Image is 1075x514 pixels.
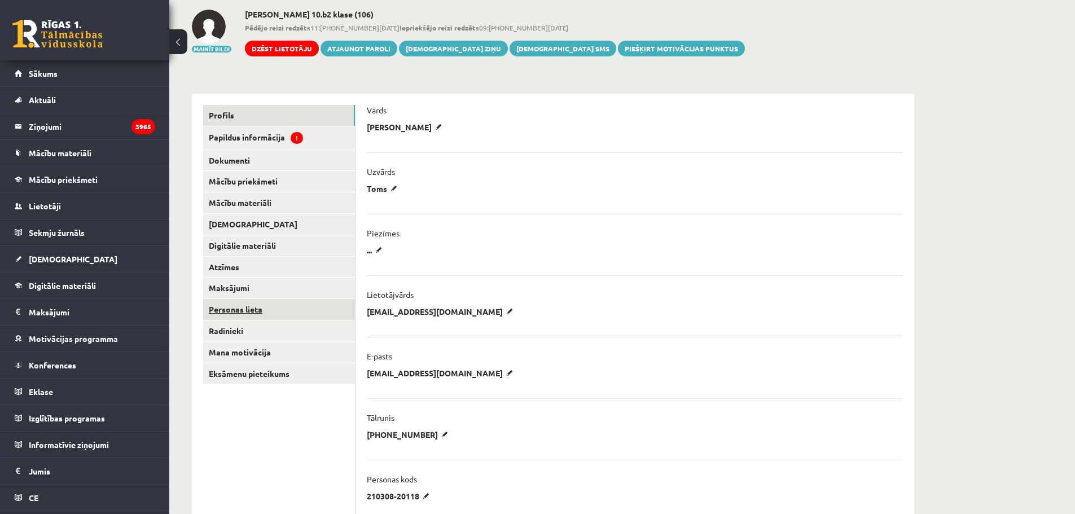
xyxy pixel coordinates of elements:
span: 11:[PHONE_NUMBER][DATE] 09:[PHONE_NUMBER][DATE] [245,23,745,33]
p: Toms [367,183,401,194]
a: Sekmju žurnāls [15,219,155,245]
a: Profils [203,105,355,126]
p: ... [367,245,386,255]
p: E-pasts [367,351,392,361]
a: Maksājumi [203,278,355,298]
p: [PERSON_NAME] [367,122,446,132]
a: Digitālie materiāli [15,273,155,298]
a: Piešķirt motivācijas punktus [618,41,745,56]
span: CE [29,493,38,503]
a: Ziņojumi3965 [15,113,155,139]
a: Izglītības programas [15,405,155,431]
a: [DEMOGRAPHIC_DATA] ziņu [399,41,508,56]
p: Personas kods [367,474,417,484]
p: Vārds [367,105,387,115]
a: Digitālie materiāli [203,235,355,256]
span: Jumis [29,466,50,476]
span: Mācību materiāli [29,148,91,158]
b: Pēdējo reizi redzēts [245,23,310,32]
a: Radinieki [203,320,355,341]
p: Tālrunis [367,412,394,423]
a: Eklase [15,379,155,405]
a: Mācību materiāli [203,192,355,213]
legend: Maksājumi [29,299,155,325]
span: Lietotāji [29,201,61,211]
p: Lietotājvārds [367,289,414,300]
p: [EMAIL_ADDRESS][DOMAIN_NAME] [367,306,517,317]
a: Dzēst lietotāju [245,41,319,56]
a: Atjaunot paroli [321,41,397,56]
a: Eksāmenu pieteikums [203,363,355,384]
a: [DEMOGRAPHIC_DATA] SMS [510,41,616,56]
span: Konferences [29,360,76,370]
a: Mācību priekšmeti [15,166,155,192]
i: 3965 [131,119,155,134]
a: CE [15,485,155,511]
span: Motivācijas programma [29,333,118,344]
p: [PHONE_NUMBER] [367,429,452,440]
a: [DEMOGRAPHIC_DATA] [15,246,155,272]
a: Lietotāji [15,193,155,219]
a: [DEMOGRAPHIC_DATA] [203,214,355,235]
a: Jumis [15,458,155,484]
button: Mainīt bildi [192,46,231,52]
span: Mācību priekšmeti [29,174,98,184]
span: Sekmju žurnāls [29,227,85,238]
h2: [PERSON_NAME] 10.b2 klase (106) [245,10,745,19]
a: Mācību priekšmeti [203,171,355,192]
span: [DEMOGRAPHIC_DATA] [29,254,117,264]
p: Piezīmes [367,228,400,238]
span: Izglītības programas [29,413,105,423]
a: Informatīvie ziņojumi [15,432,155,458]
b: Iepriekšējo reizi redzēts [400,23,479,32]
p: Uzvārds [367,166,395,177]
p: 210308-20118 [367,491,433,501]
a: Dokumenti [203,150,355,171]
p: [EMAIL_ADDRESS][DOMAIN_NAME] [367,368,517,378]
a: Motivācijas programma [15,326,155,352]
a: Atzīmes [203,257,355,278]
span: Sākums [29,68,58,78]
a: Aktuāli [15,87,155,113]
a: Mana motivācija [203,342,355,363]
a: Konferences [15,352,155,378]
a: Rīgas 1. Tālmācības vidusskola [12,20,103,48]
legend: Ziņojumi [29,113,155,139]
span: ! [291,132,303,144]
a: Mācību materiāli [15,140,155,166]
a: Sākums [15,60,155,86]
span: Aktuāli [29,95,56,105]
span: Eklase [29,386,53,397]
a: Personas lieta [203,299,355,320]
img: Mariuss Toms [192,10,226,43]
span: Digitālie materiāli [29,280,96,291]
span: Informatīvie ziņojumi [29,440,109,450]
a: Papildus informācija! [203,126,355,150]
a: Maksājumi [15,299,155,325]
